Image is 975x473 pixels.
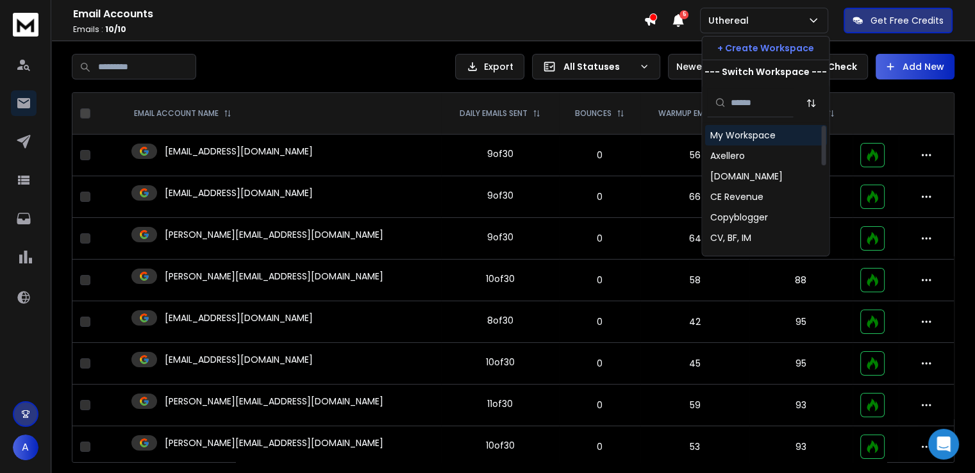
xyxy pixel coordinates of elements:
[710,211,767,224] div: Copyblogger
[487,147,513,160] div: 9 of 30
[165,353,313,366] p: [EMAIL_ADDRESS][DOMAIN_NAME]
[567,440,633,453] p: 0
[487,314,513,327] div: 8 of 30
[749,260,853,301] td: 88
[13,435,38,460] button: A
[567,315,633,328] p: 0
[165,145,313,158] p: [EMAIL_ADDRESS][DOMAIN_NAME]
[567,357,633,370] p: 0
[798,90,824,116] button: Sort by Sort A-Z
[679,10,688,19] span: 5
[640,135,749,176] td: 56
[928,429,959,460] div: Open Intercom Messenger
[710,170,782,183] div: [DOMAIN_NAME]
[749,343,853,385] td: 95
[710,231,751,244] div: CV, BF, IM
[871,14,944,27] p: Get Free Credits
[640,176,749,218] td: 66
[876,54,954,79] button: Add New
[567,190,633,203] p: 0
[460,108,528,119] p: DAILY EMAILS SENT
[165,311,313,324] p: [EMAIL_ADDRESS][DOMAIN_NAME]
[455,54,524,79] button: Export
[485,272,514,285] div: 10 of 30
[640,218,749,260] td: 64
[640,260,749,301] td: 58
[567,232,633,245] p: 0
[563,60,634,73] p: All Statuses
[134,108,231,119] div: EMAIL ACCOUNT NAME
[485,439,514,452] div: 10 of 30
[575,108,612,119] p: BOUNCES
[704,65,827,78] p: --- Switch Workspace ---
[567,149,633,162] p: 0
[710,252,751,265] div: Cynethiq
[749,385,853,426] td: 93
[165,395,383,408] p: [PERSON_NAME][EMAIL_ADDRESS][DOMAIN_NAME]
[165,270,383,283] p: [PERSON_NAME][EMAIL_ADDRESS][DOMAIN_NAME]
[105,24,126,35] span: 10 / 10
[165,187,313,199] p: [EMAIL_ADDRESS][DOMAIN_NAME]
[487,231,513,244] div: 9 of 30
[567,274,633,286] p: 0
[73,6,644,22] h1: Email Accounts
[749,301,853,343] td: 95
[485,356,514,369] div: 10 of 30
[165,436,383,449] p: [PERSON_NAME][EMAIL_ADDRESS][DOMAIN_NAME]
[640,385,749,426] td: 59
[717,42,814,54] p: + Create Workspace
[668,54,751,79] button: Newest
[13,13,38,37] img: logo
[702,37,829,60] button: + Create Workspace
[487,189,513,202] div: 9 of 30
[710,149,744,162] div: Axellero
[658,108,719,119] p: WARMUP EMAILS
[708,14,754,27] p: Uthereal
[710,190,763,203] div: CE Revenue
[710,129,775,142] div: My Workspace
[844,8,953,33] button: Get Free Credits
[73,24,644,35] p: Emails :
[165,228,383,241] p: [PERSON_NAME][EMAIL_ADDRESS][DOMAIN_NAME]
[567,399,633,411] p: 0
[640,301,749,343] td: 42
[487,397,513,410] div: 11 of 30
[749,426,853,468] td: 93
[640,343,749,385] td: 45
[640,426,749,468] td: 53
